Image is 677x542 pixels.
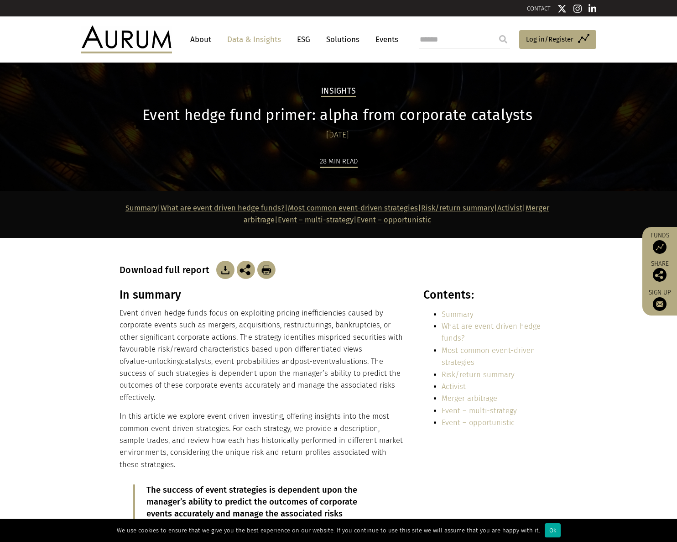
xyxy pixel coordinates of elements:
img: Instagram icon [573,4,582,13]
p: Event driven hedge funds focus on exploiting pricing inefficiencies caused by corporate events su... [120,307,403,404]
img: Share this post [653,268,667,282]
div: [DATE] [120,129,555,142]
a: Funds [647,232,672,254]
img: Aurum [81,26,172,53]
a: Event – multi-strategy [442,406,517,415]
a: Summary [442,310,474,319]
a: Events [371,31,398,48]
a: What are event driven hedge funds? [161,204,285,212]
div: 28 min read [320,156,358,168]
span: value-unlocking [126,357,181,366]
a: Event – opportunistic [442,418,515,427]
img: Access Funds [653,240,667,254]
a: Risk/return summary [442,370,515,379]
a: Sign up [647,289,672,311]
a: ESG [292,31,315,48]
h3: Contents: [423,288,555,302]
a: Most common event-driven strategies [288,204,418,212]
a: Solutions [322,31,364,48]
a: Event – multi-strategy [278,216,354,224]
strong: | | | | | | | [125,204,549,224]
p: In this article we explore event driven investing, offering insights into the most common event d... [120,410,403,471]
h1: Event hedge fund primer: alpha from corporate catalysts [120,106,555,124]
img: Linkedin icon [588,4,597,13]
span: Log in/Register [526,34,573,45]
a: CONTACT [527,5,551,12]
p: The success of event strategies is dependent upon the manager’s ability to predict the outcomes o... [146,484,378,532]
a: Risk/return summary [421,204,494,212]
img: Share this post [237,261,255,279]
div: Share [647,261,672,282]
a: Most common event-driven strategies [442,346,535,367]
a: Summary [125,204,157,212]
a: Activist [497,204,522,212]
img: Sign up to our newsletter [653,297,667,311]
a: Log in/Register [519,30,596,49]
a: Data & Insights [223,31,286,48]
input: Submit [494,30,512,48]
h3: In summary [120,288,403,302]
h2: Insights [321,86,356,97]
div: Ok [545,523,561,537]
a: Event – opportunistic [357,216,431,224]
a: What are event driven hedge funds? [442,322,541,342]
a: Activist [442,382,466,391]
a: Merger arbitrage [442,394,497,403]
img: Twitter icon [557,4,567,13]
a: About [186,31,216,48]
img: Download Article [257,261,276,279]
span: post-event [295,357,332,366]
h3: Download full report [120,264,214,275]
img: Download Article [216,261,234,279]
